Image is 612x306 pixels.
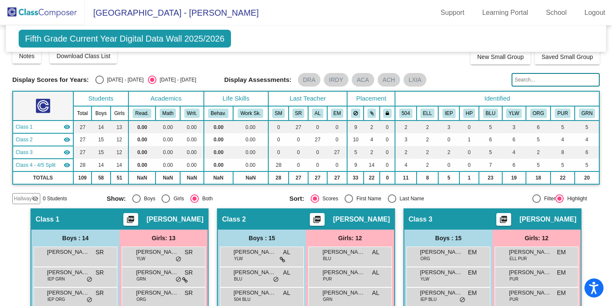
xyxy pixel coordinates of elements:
span: [PERSON_NAME] [47,289,89,297]
button: YLW [506,109,522,118]
span: GRN [323,296,332,303]
th: Girls [111,106,128,121]
a: Learning Portal [476,6,535,20]
div: Girls [170,195,184,202]
td: 5 [347,146,364,159]
th: Last Teacher [268,91,348,106]
mat-radio-group: Select an option [107,194,283,203]
a: Logout [578,6,612,20]
span: [PERSON_NAME] [420,268,462,277]
td: 0 [268,146,289,159]
td: NaN [204,171,233,184]
th: Total [73,106,92,121]
mat-icon: visibility [64,124,70,130]
td: 22 [551,171,574,184]
td: 4 [575,133,599,146]
mat-icon: visibility_off [32,195,39,202]
td: 0.00 [233,159,268,171]
th: Green Team [575,106,599,121]
span: Hallway [14,195,32,202]
th: 504 Plan [395,106,416,121]
td: 28 [268,159,289,171]
span: 504 BLU [234,296,250,303]
td: 2 [417,146,439,159]
button: Print Students Details [123,213,138,226]
td: 5 [479,146,502,159]
td: Shelly Maselli - No Class Name [13,159,73,171]
th: Shelly Maselli [268,106,289,121]
span: AL [283,289,290,298]
td: 0.00 [156,146,180,159]
td: 22 [364,171,380,184]
td: 5 [575,121,599,133]
span: [PERSON_NAME] [136,289,178,297]
td: Eric McGee - No Class Name [13,146,73,159]
div: Last Name [396,195,424,202]
th: Resource [438,106,459,121]
div: Both [199,195,213,202]
td: 33 [347,171,364,184]
button: Print Students Details [496,213,511,226]
td: 0.00 [204,146,233,159]
td: 0 [459,159,479,171]
div: Girls: 12 [306,230,394,247]
button: Work Sk. [238,109,263,118]
mat-icon: picture_as_pdf [498,215,509,227]
td: 14 [92,121,111,133]
span: SR [96,289,104,298]
span: do_not_disturb_alt [459,297,465,303]
td: 4 [364,133,380,146]
mat-chip: DRA [298,73,321,87]
td: 0.00 [180,133,203,146]
span: Sort: [289,195,304,202]
td: 0.00 [233,121,268,133]
span: YLW [234,255,243,262]
td: 14 [92,159,111,171]
span: Class 1 [36,215,59,224]
span: [PERSON_NAME] [323,268,365,277]
td: 2 [417,159,439,171]
span: YLW [420,276,429,282]
td: 27 [289,171,308,184]
span: Saved Small Group [542,53,593,60]
button: SR [292,109,304,118]
td: 27 [308,171,327,184]
span: IEP GRN [47,276,65,282]
td: 9 [347,121,364,133]
td: 0.00 [233,133,268,146]
span: Show: [107,195,126,202]
td: 2 [526,146,551,159]
mat-icon: picture_as_pdf [312,215,322,227]
td: 0 [327,133,348,146]
span: SR [96,268,104,277]
td: 27 [73,121,92,133]
span: do_not_disturb_alt [86,276,92,283]
span: Class 2 [16,136,33,143]
span: do_not_disturb_alt [175,276,181,283]
span: [PERSON_NAME] [420,289,462,297]
span: [PERSON_NAME] [323,248,365,256]
td: 2 [364,146,380,159]
span: PUR [509,276,518,282]
button: GRN [579,109,595,118]
td: 0.00 [233,146,268,159]
td: 0.00 [180,159,203,171]
button: Saved Small Group [535,49,600,65]
button: EM [331,109,344,118]
button: Math [160,109,176,118]
td: 0 [308,159,327,171]
span: Display Assessments: [224,76,292,84]
td: 0 [380,159,395,171]
div: Boys : 14 [31,230,120,247]
th: Placement [347,91,395,106]
span: EM [468,289,477,298]
mat-chip: LXIA [403,73,426,87]
td: NaN [156,171,180,184]
td: Alex Lee - No Class Name [13,133,73,146]
td: 15 [92,146,111,159]
button: New Small Group [470,49,531,65]
td: 0.00 [180,121,203,133]
td: NaN [128,171,156,184]
td: 13 [111,121,128,133]
span: [PERSON_NAME] [520,215,576,224]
